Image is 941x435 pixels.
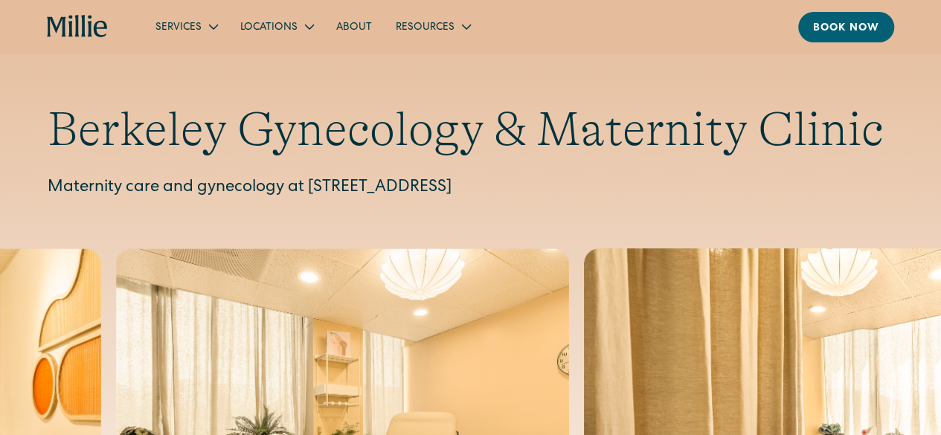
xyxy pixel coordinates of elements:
[144,14,228,39] div: Services
[324,14,384,39] a: About
[384,14,481,39] div: Resources
[240,20,298,36] div: Locations
[813,21,879,36] div: Book now
[48,176,893,201] p: Maternity care and gynecology at [STREET_ADDRESS]
[155,20,202,36] div: Services
[798,12,894,42] a: Book now
[47,15,108,39] a: home
[48,101,893,158] h1: Berkeley Gynecology & Maternity Clinic
[228,14,324,39] div: Locations
[396,20,455,36] div: Resources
